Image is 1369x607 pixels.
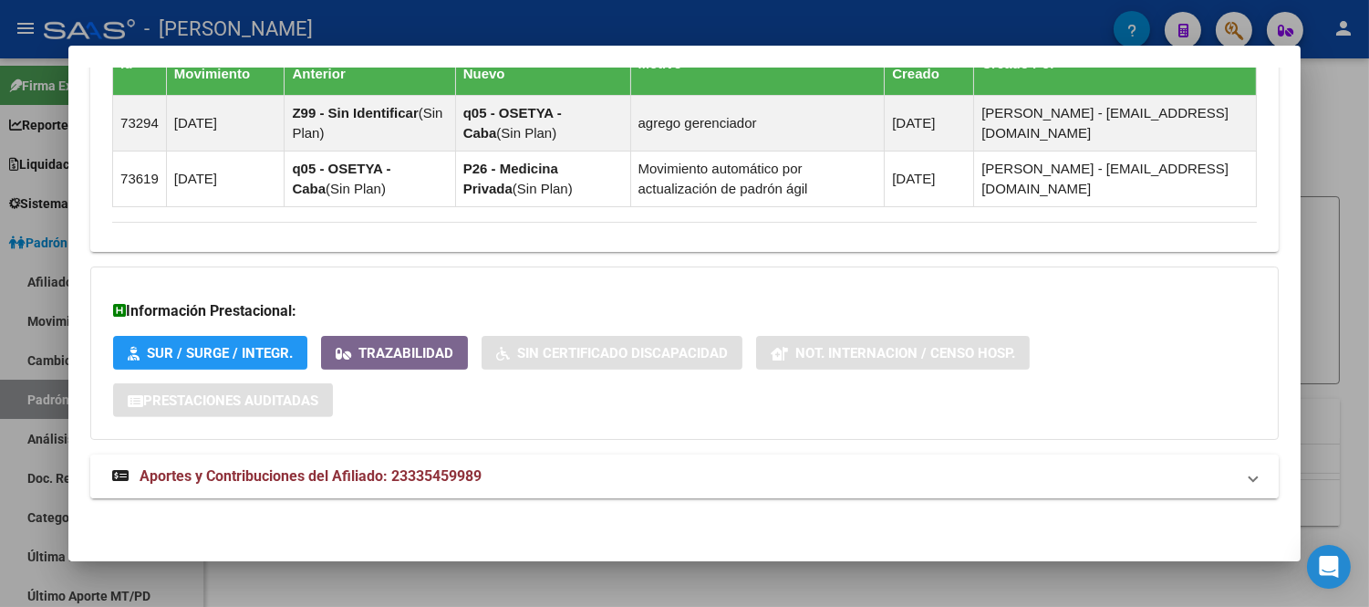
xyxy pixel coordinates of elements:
[885,96,974,152] td: [DATE]
[463,105,562,141] strong: q05 - OSETYA - Caba
[321,336,468,370] button: Trazabilidad
[756,336,1030,370] button: Not. Internacion / Censo Hosp.
[455,96,630,152] td: ( )
[358,345,453,361] span: Trazabilidad
[113,96,167,152] td: 73294
[143,392,318,409] span: Prestaciones Auditadas
[455,152,630,207] td: ( )
[885,152,974,207] td: [DATE]
[630,96,885,152] td: agrego gerenciador
[974,96,1257,152] td: [PERSON_NAME] - [EMAIL_ADDRESS][DOMAIN_NAME]
[292,161,390,196] strong: q05 - OSETYA - Caba
[1307,545,1351,589] div: Open Intercom Messenger
[292,105,418,120] strong: Z99 - Sin Identificar
[517,345,728,361] span: Sin Certificado Discapacidad
[285,152,455,207] td: ( )
[166,152,285,207] td: [DATE]
[463,161,558,196] strong: P26 - Medicina Privada
[90,455,1279,498] mat-expansion-panel-header: Aportes y Contribuciones del Afiliado: 23335459989
[285,96,455,152] td: ( )
[330,181,381,196] span: Sin Plan
[501,125,552,141] span: Sin Plan
[113,383,333,417] button: Prestaciones Auditadas
[166,96,285,152] td: [DATE]
[974,152,1257,207] td: [PERSON_NAME] - [EMAIL_ADDRESS][DOMAIN_NAME]
[795,345,1015,361] span: Not. Internacion / Censo Hosp.
[140,467,482,485] span: Aportes y Contribuciones del Afiliado: 23335459989
[147,345,293,361] span: SUR / SURGE / INTEGR.
[113,152,167,207] td: 73619
[630,152,885,207] td: Movimiento automático por actualización de padrón ágil
[482,336,742,370] button: Sin Certificado Discapacidad
[113,336,307,370] button: SUR / SURGE / INTEGR.
[517,181,568,196] span: Sin Plan
[113,300,1256,322] h3: Información Prestacional:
